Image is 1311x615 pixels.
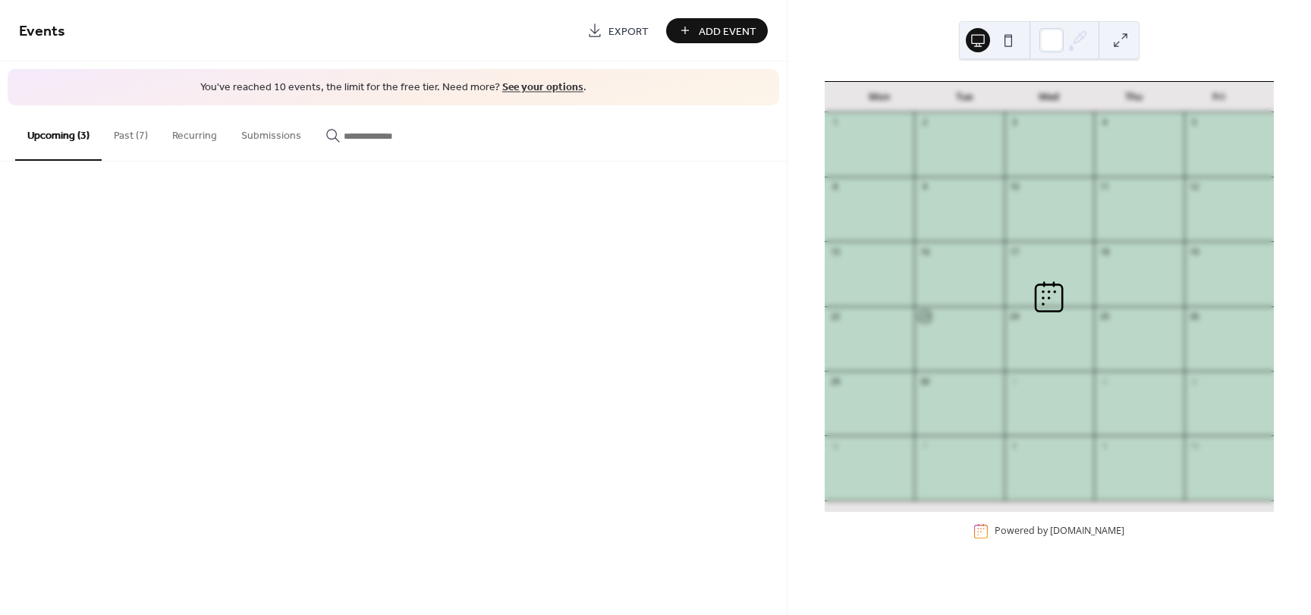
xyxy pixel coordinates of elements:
div: 9 [919,181,930,193]
div: 5 [1189,117,1200,128]
a: See your options [502,77,583,98]
div: 3 [1009,117,1020,128]
div: 2 [1099,375,1110,387]
div: 23 [919,311,930,322]
div: 12 [1189,181,1200,193]
div: 10 [1189,440,1200,451]
div: 24 [1009,311,1020,322]
div: 25 [1099,311,1110,322]
div: 6 [829,440,841,451]
div: 16 [919,246,930,257]
div: 3 [1189,375,1200,387]
div: Thu [1092,82,1177,112]
div: 1 [829,117,841,128]
div: Powered by [995,525,1124,538]
div: 17 [1009,246,1020,257]
div: 7 [919,440,930,451]
div: 29 [829,375,841,387]
div: Tue [922,82,1007,112]
div: 26 [1189,311,1200,322]
div: Mon [837,82,922,112]
div: 4 [1099,117,1110,128]
div: 1 [1009,375,1020,387]
div: 30 [919,375,930,387]
span: Events [19,17,65,46]
button: Recurring [160,105,229,159]
div: 8 [1009,440,1020,451]
div: 10 [1009,181,1020,193]
a: [DOMAIN_NAME] [1050,525,1124,538]
div: 19 [1189,246,1200,257]
div: 2 [919,117,930,128]
div: Fri [1177,82,1262,112]
div: 15 [829,246,841,257]
div: Wed [1007,82,1092,112]
div: 9 [1099,440,1110,451]
div: 22 [829,311,841,322]
button: Past (7) [102,105,160,159]
div: 18 [1099,246,1110,257]
button: Submissions [229,105,313,159]
span: You've reached 10 events, the limit for the free tier. Need more? . [23,80,764,96]
span: Export [608,24,649,39]
a: Export [576,18,660,43]
div: 11 [1099,181,1110,193]
button: Upcoming (3) [15,105,102,161]
div: 8 [829,181,841,193]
